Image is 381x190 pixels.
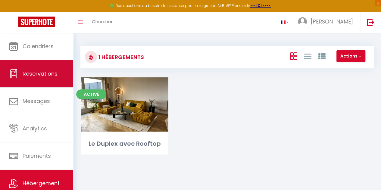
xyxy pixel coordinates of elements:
a: Chercher [87,12,117,33]
a: >>> ICI <<<< [250,3,271,8]
img: logout [367,18,374,26]
span: Analytics [23,125,47,132]
span: Calendriers [23,42,54,50]
h3: 1 Hébergements [97,50,144,64]
a: ... [PERSON_NAME] [293,12,361,33]
a: Vue par Groupe [318,51,325,61]
span: Hébergement [23,179,60,187]
span: [PERSON_NAME] [311,18,353,25]
button: Actions [336,50,365,62]
div: Le Duplex avec Rooftop [81,139,168,148]
a: Vue en Box [290,51,297,61]
img: Super Booking [18,17,55,27]
span: Chercher [92,18,113,25]
span: Activé [76,89,106,99]
span: Réservations [23,70,58,77]
span: Paiements [23,152,51,160]
span: Messages [23,97,50,105]
img: ... [298,17,307,26]
a: Vue en Liste [304,51,311,61]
